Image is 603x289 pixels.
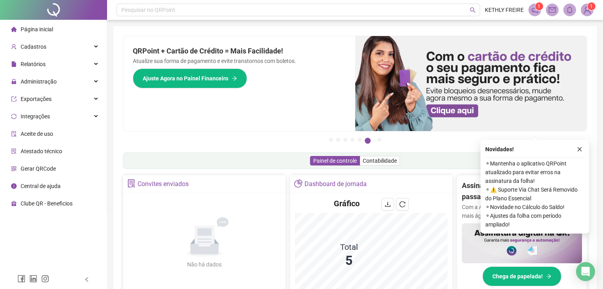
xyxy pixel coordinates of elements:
[29,275,37,283] span: linkedin
[485,145,514,154] span: Novidades !
[462,203,582,220] p: Com a Assinatura Digital da QR, sua gestão fica mais ágil, segura e sem papelada.
[41,275,49,283] span: instagram
[143,74,228,83] span: Ajuste Agora no Painel Financeiro
[462,223,582,263] img: banner%2F02c71560-61a6-44d4-94b9-c8ab97240462.png
[11,61,17,67] span: file
[485,6,524,14] span: KETHLY FREIRE
[482,266,561,286] button: Chega de papelada!
[11,96,17,102] span: export
[566,6,573,13] span: bell
[133,46,346,57] h2: QRPoint + Cartão de Crédito = Mais Facilidade!
[365,138,371,144] button: 6
[485,203,584,211] span: ⚬ Novidade no Cálculo do Saldo!
[11,131,17,137] span: audit
[21,148,62,154] span: Atestado técnico
[168,260,241,269] div: Não há dados
[21,113,50,120] span: Integrações
[485,185,584,203] span: ⚬ ⚠️ Suporte Via Chat Será Removido do Plano Essencial
[21,44,46,50] span: Cadastros
[531,6,538,13] span: notification
[11,148,17,154] span: solution
[492,272,543,281] span: Chega de papelada!
[576,262,595,281] div: Open Intercom Messenger
[343,138,347,142] button: 3
[21,78,57,85] span: Administração
[329,138,333,142] button: 1
[535,2,543,10] sup: 1
[17,275,25,283] span: facebook
[232,76,237,81] span: arrow-right
[462,180,582,203] h2: Assinar ponto na mão? Isso ficou no passado!
[11,201,17,206] span: gift
[127,179,136,188] span: solution
[21,165,56,172] span: Gerar QRCode
[133,68,247,88] button: Ajuste Agora no Painel Financeiro
[399,201,406,207] span: reload
[377,138,381,142] button: 7
[588,2,595,10] sup: Atualize o seu contato no menu Meus Dados
[581,4,593,16] img: 82759
[313,158,357,164] span: Painel de controle
[11,44,17,49] span: user-add
[304,177,367,191] div: Dashboard de jornada
[334,198,360,209] h4: Gráfico
[21,183,61,189] span: Central de ajuda
[590,4,593,9] span: 1
[350,138,354,142] button: 4
[11,166,17,171] span: qrcode
[11,27,17,32] span: home
[546,274,551,279] span: arrow-right
[294,179,302,188] span: pie-chart
[485,159,584,185] span: ⚬ Mantenha o aplicativo QRPoint atualizado para evitar erros na assinatura da folha!
[11,79,17,84] span: lock
[336,138,340,142] button: 2
[470,7,476,13] span: search
[363,158,397,164] span: Contabilidade
[21,200,73,207] span: Clube QR - Beneficios
[549,6,556,13] span: mail
[485,211,584,229] span: ⚬ Ajustes da folha com período ampliado!
[385,201,391,207] span: download
[138,177,189,191] div: Convites enviados
[577,146,582,152] span: close
[538,4,540,9] span: 1
[11,183,17,189] span: info-circle
[21,26,53,32] span: Página inicial
[21,96,52,102] span: Exportações
[21,61,46,67] span: Relatórios
[21,131,53,137] span: Aceite de uso
[358,138,362,142] button: 5
[355,36,587,131] img: banner%2F75947b42-3b94-469c-a360-407c2d3115d7.png
[133,57,346,65] p: Atualize sua forma de pagamento e evite transtornos com boletos.
[84,277,90,282] span: left
[11,114,17,119] span: sync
